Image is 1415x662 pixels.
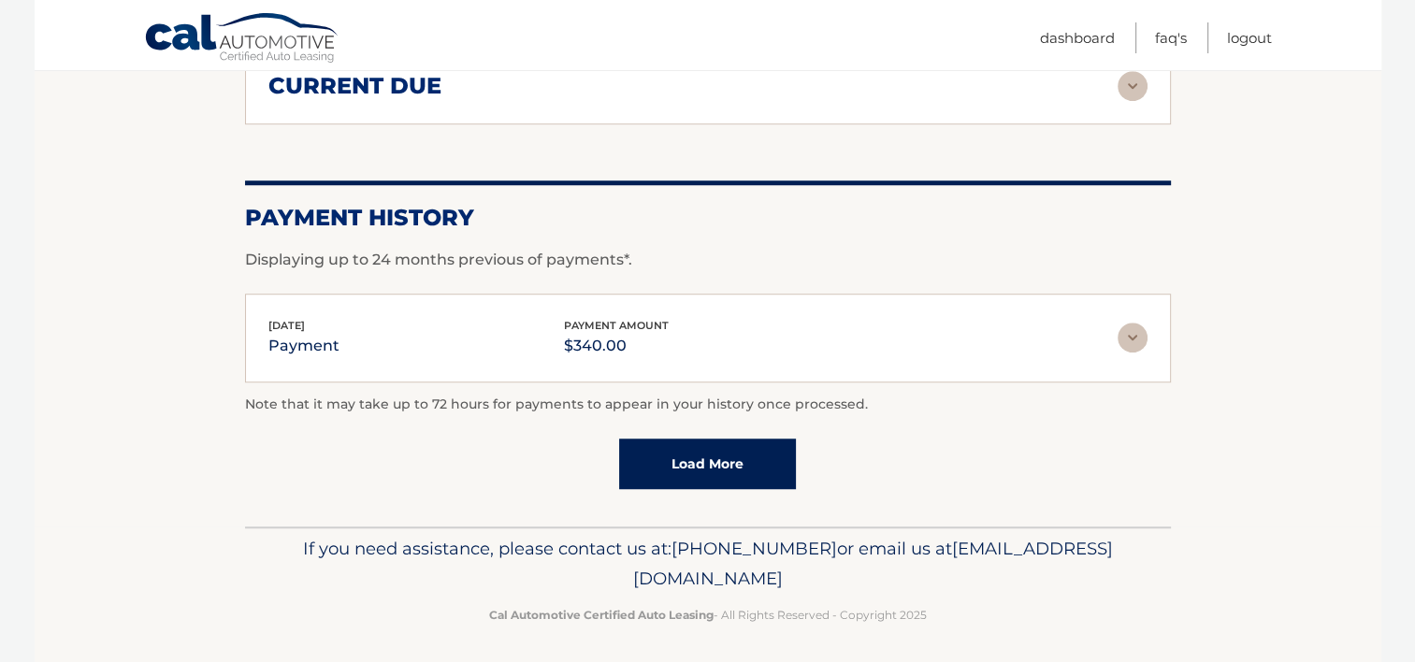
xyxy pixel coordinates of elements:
[671,538,837,559] span: [PHONE_NUMBER]
[1155,22,1187,53] a: FAQ's
[1118,71,1148,101] img: accordion-rest.svg
[1227,22,1272,53] a: Logout
[245,394,1171,416] p: Note that it may take up to 72 hours for payments to appear in your history once processed.
[144,12,340,66] a: Cal Automotive
[1040,22,1115,53] a: Dashboard
[257,534,1159,594] p: If you need assistance, please contact us at: or email us at
[268,319,305,332] span: [DATE]
[268,333,339,359] p: payment
[489,608,714,622] strong: Cal Automotive Certified Auto Leasing
[245,204,1171,232] h2: Payment History
[619,439,796,489] a: Load More
[268,72,441,100] h2: current due
[257,605,1159,625] p: - All Rights Reserved - Copyright 2025
[564,319,669,332] span: payment amount
[564,333,669,359] p: $340.00
[245,249,1171,271] p: Displaying up to 24 months previous of payments*.
[1118,323,1148,353] img: accordion-rest.svg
